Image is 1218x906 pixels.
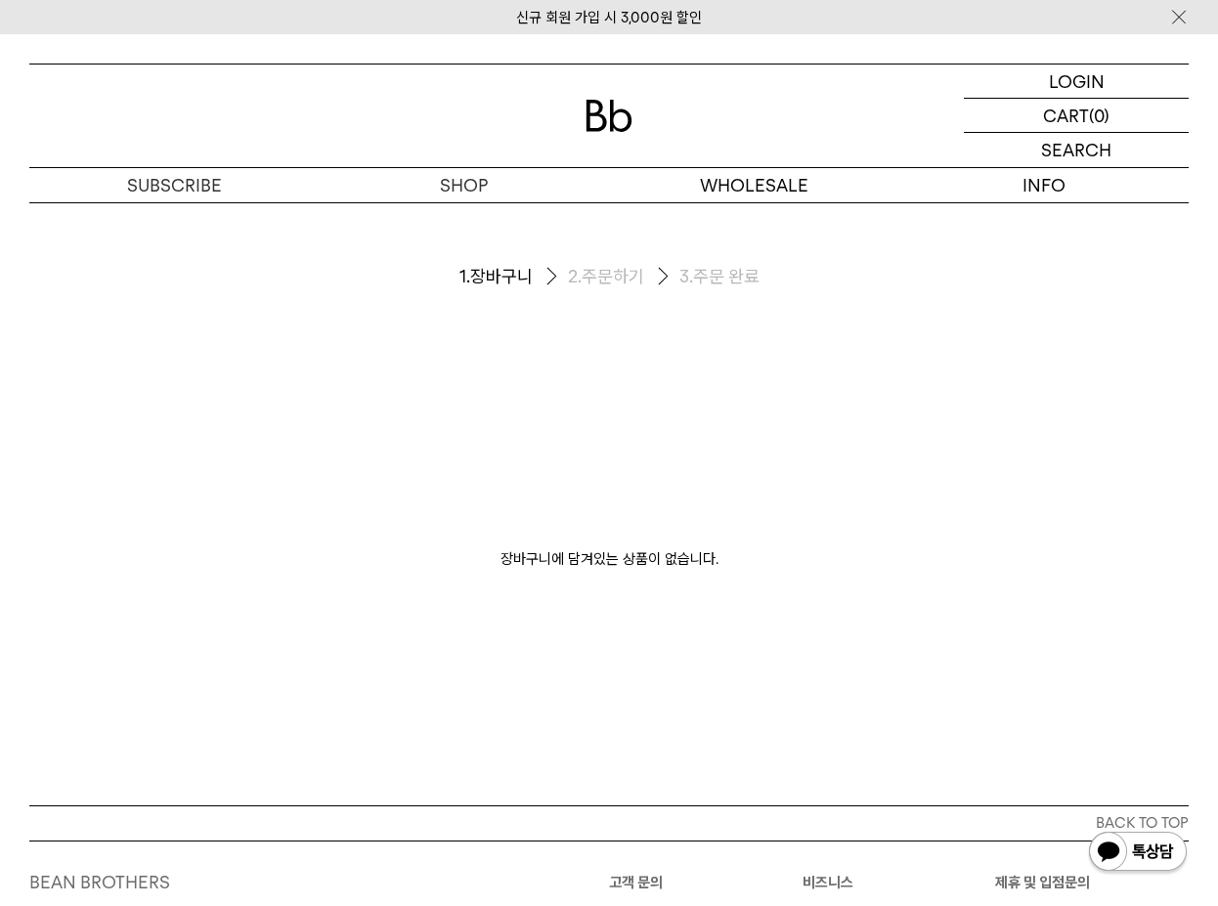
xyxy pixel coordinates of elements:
img: 카카오톡 채널 1:1 채팅 버튼 [1087,830,1189,877]
p: 장바구니에 담겨있는 상품이 없습니다. [29,352,1189,610]
a: 도매 서비스 [609,203,899,237]
span: 1. [459,265,470,288]
a: BEAN BROTHERS [29,872,170,892]
a: 신규 회원 가입 시 3,000원 할인 [516,9,702,26]
p: LOGIN [1049,65,1105,98]
li: 주문하기 [568,261,679,293]
p: SEARCH [1041,133,1111,167]
p: 제휴 및 입점문의 [995,871,1189,894]
p: INFO [899,168,1190,202]
p: 비즈니스 [803,871,996,894]
a: SHOP [320,168,610,202]
p: CART [1043,99,1089,132]
span: 2. [568,265,582,288]
a: CART (0) [964,99,1189,133]
span: 3. [679,265,693,288]
p: (0) [1089,99,1109,132]
a: SUBSCRIBE [29,168,320,202]
a: LOGIN [964,65,1189,99]
button: BACK TO TOP [29,805,1189,841]
li: 주문 완료 [679,265,760,288]
li: 장바구니 [459,261,568,293]
p: WHOLESALE [609,168,899,202]
img: 로고 [586,100,632,132]
p: 고객 문의 [609,871,803,894]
